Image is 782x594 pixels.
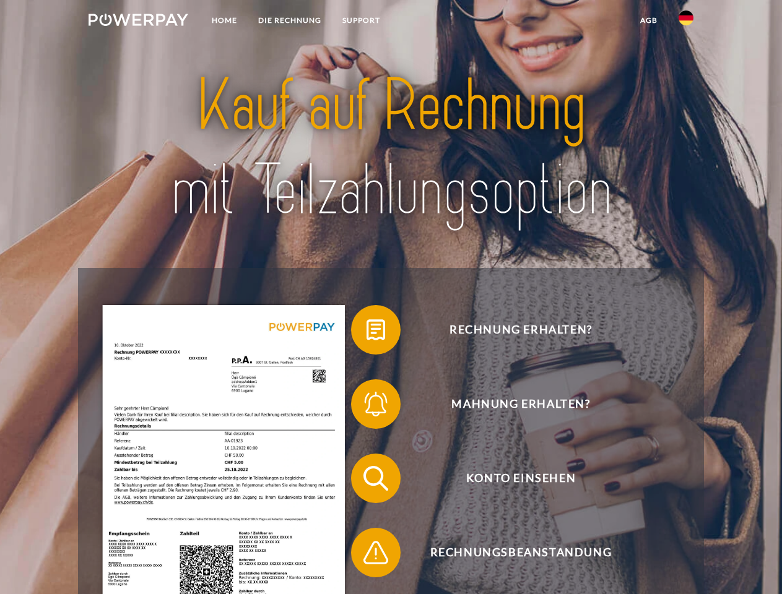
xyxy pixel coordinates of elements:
img: de [679,11,693,25]
span: Konto einsehen [369,454,672,503]
span: Rechnungsbeanstandung [369,528,672,577]
img: qb_bill.svg [360,314,391,345]
a: SUPPORT [332,9,391,32]
a: Home [201,9,248,32]
span: Mahnung erhalten? [369,379,672,429]
button: Rechnung erhalten? [351,305,673,355]
img: qb_search.svg [360,463,391,494]
a: DIE RECHNUNG [248,9,332,32]
img: qb_bell.svg [360,389,391,420]
img: logo-powerpay-white.svg [89,14,188,26]
button: Rechnungsbeanstandung [351,528,673,577]
button: Konto einsehen [351,454,673,503]
a: agb [630,9,668,32]
span: Rechnung erhalten? [369,305,672,355]
img: qb_warning.svg [360,537,391,568]
button: Mahnung erhalten? [351,379,673,429]
img: title-powerpay_de.svg [118,59,664,237]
